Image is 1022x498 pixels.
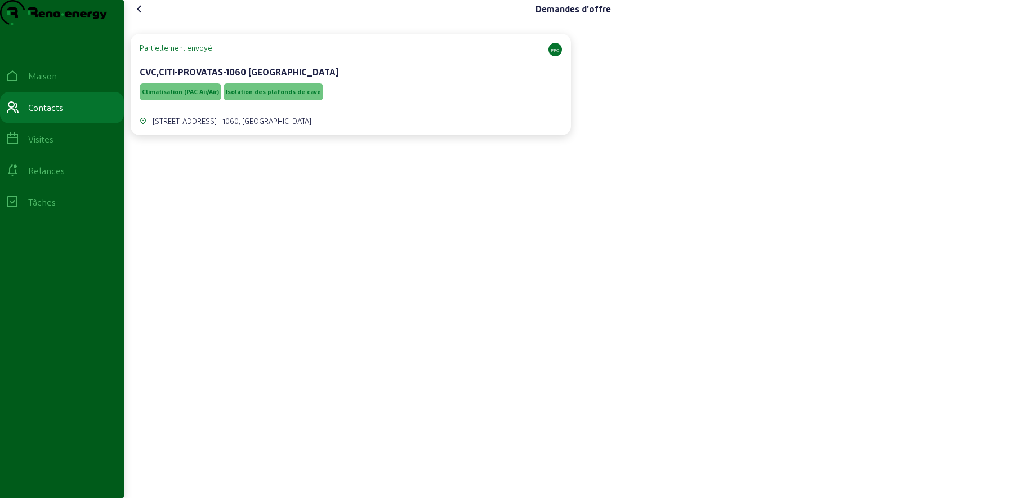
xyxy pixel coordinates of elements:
[28,165,65,176] font: Relances
[222,117,311,125] font: 1060, [GEOGRAPHIC_DATA]
[28,197,56,207] font: Tâches
[153,117,217,125] font: [STREET_ADDRESS]
[140,43,212,52] font: Partiellement envoyé
[28,70,57,81] font: Maison
[28,134,53,144] font: Visites
[28,102,63,113] font: Contacts
[142,88,219,95] font: Climatisation (PAC Air/Air)
[535,3,611,14] font: Demandes d'offre
[140,66,338,77] font: CVC,CITI-PROVATAS-1060 [GEOGRAPHIC_DATA]
[551,47,559,52] font: PPO
[226,88,321,95] font: Isolation des plafonds de cave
